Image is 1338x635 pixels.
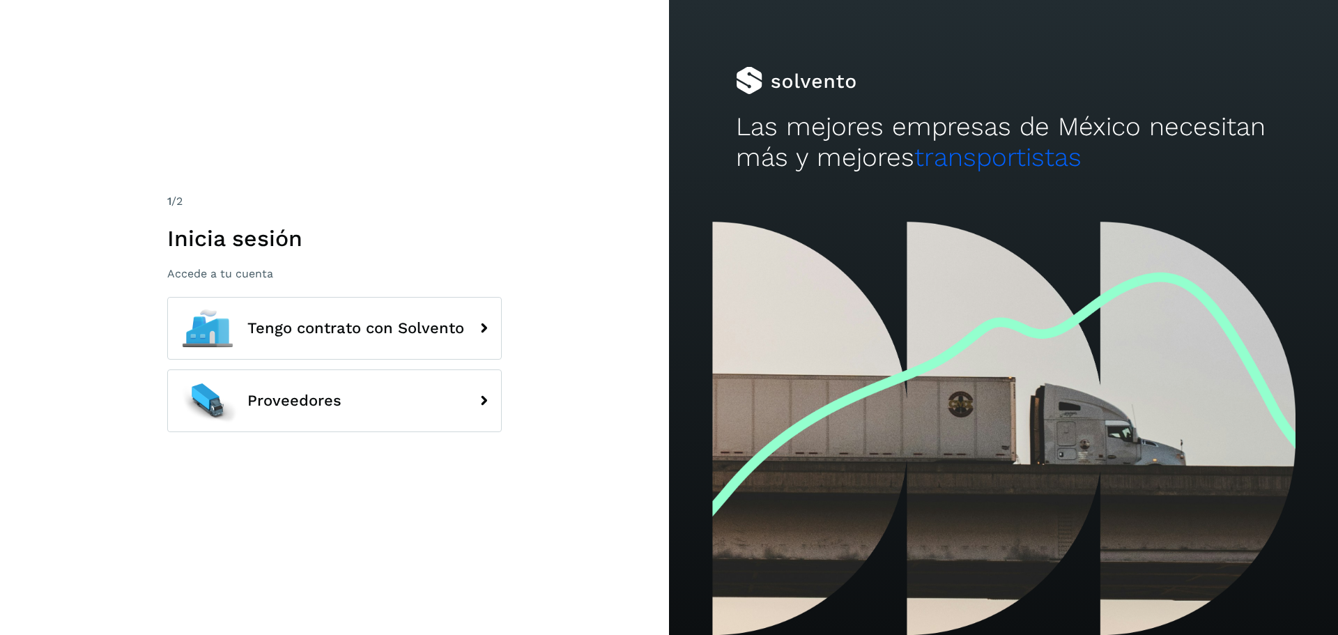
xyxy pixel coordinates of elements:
h2: Las mejores empresas de México necesitan más y mejores [736,112,1271,174]
div: /2 [167,193,502,210]
span: Proveedores [247,392,341,409]
span: transportistas [914,142,1082,172]
button: Proveedores [167,369,502,432]
p: Accede a tu cuenta [167,267,502,280]
button: Tengo contrato con Solvento [167,297,502,360]
h1: Inicia sesión [167,225,502,252]
span: Tengo contrato con Solvento [247,320,464,337]
span: 1 [167,194,171,208]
